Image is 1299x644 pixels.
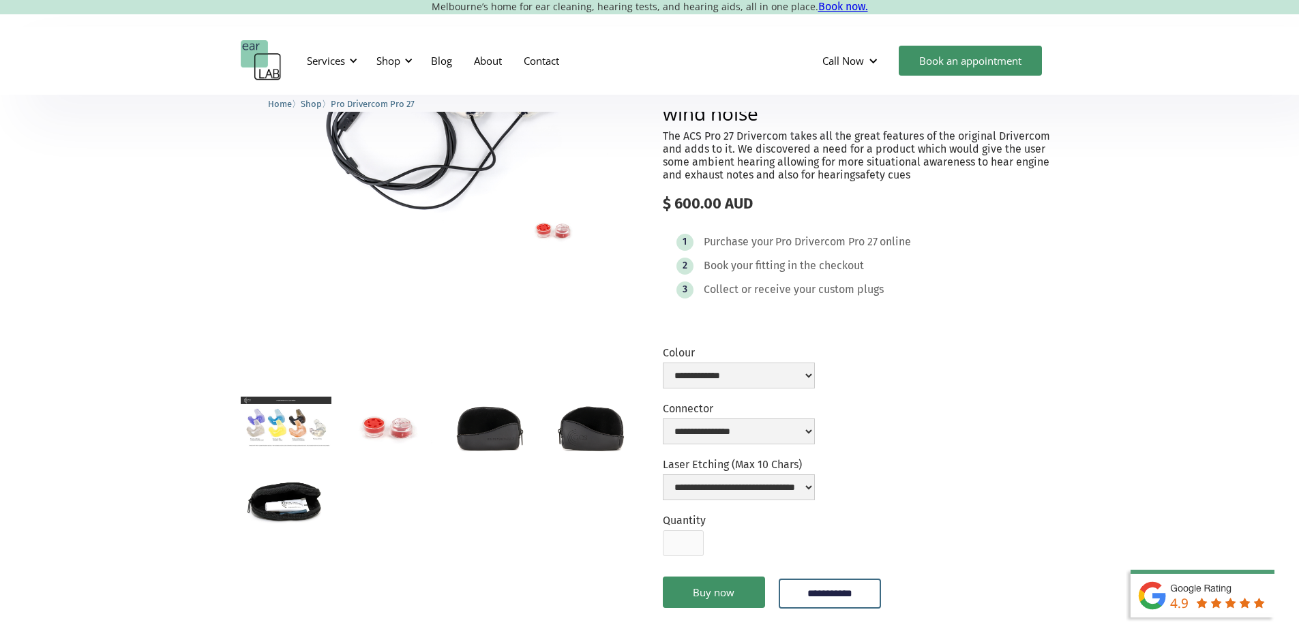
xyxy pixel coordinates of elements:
[368,40,417,81] div: Shop
[775,235,878,249] div: Pro Drivercom Pro 27
[683,260,687,271] div: 2
[241,16,637,279] img: Pro Drivercom Pro 27
[301,99,322,109] span: Shop
[663,195,1059,213] div: $ 600.00 AUD
[822,54,864,67] div: Call Now
[663,402,815,415] label: Connector
[241,40,282,81] a: home
[704,259,864,273] div: Book your fitting in the checkout
[241,468,331,528] a: open lightbox
[663,346,815,359] label: Colour
[444,397,535,457] a: open lightbox
[301,97,322,110] a: Shop
[513,41,570,80] a: Contact
[663,577,765,608] a: Buy now
[420,41,463,80] a: Blog
[268,99,292,109] span: Home
[331,97,415,110] a: Pro Drivercom Pro 27
[704,235,773,249] div: Purchase your
[241,16,637,279] a: open lightbox
[301,97,331,111] li: 〉
[811,40,892,81] div: Call Now
[683,284,687,294] div: 3
[342,397,433,457] a: open lightbox
[683,236,687,247] div: 1
[331,99,415,109] span: Pro Drivercom Pro 27
[268,97,301,111] li: 〉
[463,41,513,80] a: About
[663,458,815,471] label: Laser Etching (Max 10 Chars)
[546,397,636,457] a: open lightbox
[376,54,400,67] div: Shop
[299,40,361,81] div: Services
[241,397,331,447] a: open lightbox
[663,514,706,527] label: Quantity
[880,235,911,249] div: online
[307,54,345,67] div: Services
[663,85,1059,123] h2: Ideal for motorcyclists/drivers who deal with wind noise
[663,129,1059,182] p: The ACS Pro 27 Drivercom takes all the great features of the original Drivercom and adds to it. W...
[268,97,292,110] a: Home
[899,46,1042,76] a: Book an appointment
[704,283,884,296] div: Collect or receive your custom plugs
